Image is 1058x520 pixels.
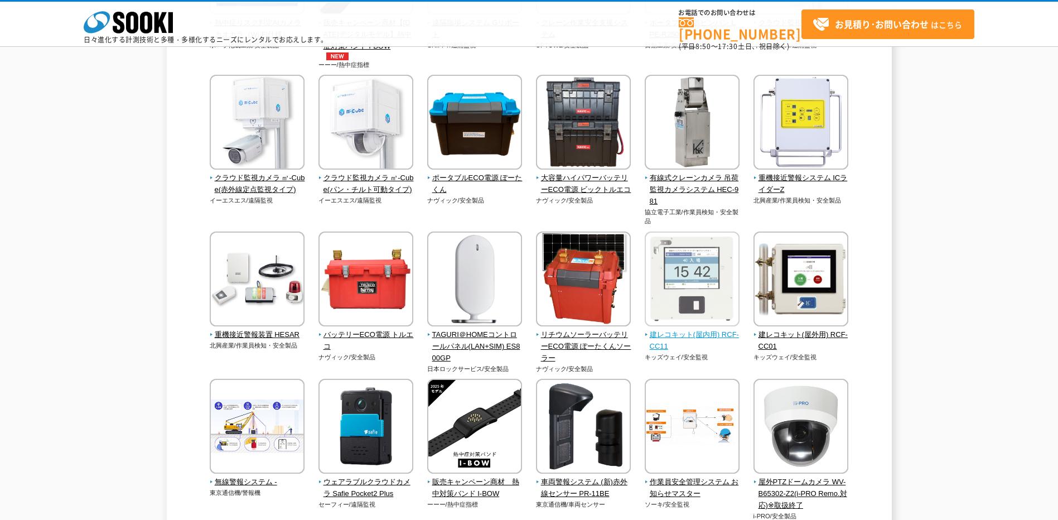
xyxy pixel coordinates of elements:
a: ウェアラブルクラウドカメラ Safie Pocket2 Plus [318,466,414,499]
img: 建レコキット(屋外用) RCF-CC01 [753,232,848,329]
p: ーーー/熱中症指標 [427,500,523,509]
a: TAGURI＠HOMEコントロールパネル(LAN+SIM) ES800GP [427,319,523,364]
a: 屋外PTZドームカメラ WV-B65302-Z2(i-PRO Remo.対応)※取扱終了 [753,466,849,511]
p: 日本ロックサービス/安全製品 [427,364,523,374]
img: ポータブルECO電源 ぽーたくん [427,75,522,172]
a: 大容量ハイパワーバッテリーECO電源 ビックトルエコ [536,162,631,195]
img: 屋外PTZドームカメラ WV-B65302-Z2(i-PRO Remo.対応)※取扱終了 [753,379,848,476]
img: 有線式クレーンカメラ 吊荷監視カメラシステム HEC-981 [645,75,740,172]
p: 東京通信機/車両センサー [536,500,631,509]
span: 8:50 [695,41,711,51]
img: 建レコキット(屋内用) RCF-CC11 [645,232,740,329]
p: セーフィー/遠隔監視 [318,500,414,509]
p: キッズウェイ/安全監視 [645,353,740,362]
img: NEW [323,52,351,60]
span: ポータブルECO電源 ぽーたくん [427,172,523,196]
span: 無線警報システム - [210,476,305,488]
p: イーエスエス/遠隔監視 [318,196,414,205]
p: 日々進化する計測技術と多種・多様化するニーズにレンタルでお応えします。 [84,36,328,43]
p: 協立電子工業/作業員検知・安全製品 [645,208,740,226]
p: キッズウェイ/安全監視 [753,353,849,362]
a: 無線警報システム - [210,466,305,488]
span: 建レコキット(屋外用) RCF-CC01 [753,329,849,353]
img: ウェアラブルクラウドカメラ Safie Pocket2 Plus [318,379,413,476]
span: 作業員安全管理システム お知らせマスター [645,476,740,500]
p: ナヴィック/安全製品 [318,353,414,362]
span: 重機接近警報装置 HESAR [210,329,305,341]
img: クラウド監視カメラ ㎥-Cube(赤外線定点監視タイプ) [210,75,305,172]
a: 重機接近警報装置 HESAR [210,319,305,341]
img: バッテリーECO電源 トルエコ [318,232,413,329]
p: イーエスエス/遠隔監視 [210,196,305,205]
a: バッテリーECO電源 トルエコ [318,319,414,352]
a: 販売キャンペーン商材 熱中対策バンド I-BOW [427,466,523,499]
a: 重機接近警報システム ICライダーZ [753,162,849,195]
a: ポータブルECO電源 ぽーたくん [427,162,523,195]
img: リチウムソーラーバッテリーECO電源 ぽーたくんソーラー [536,232,631,329]
p: ソーキ/安全監視 [645,500,740,509]
span: はこちら [813,16,962,33]
a: 車両警報システム (新)赤外線センサー PR-11BE [536,466,631,499]
span: 大容量ハイパワーバッテリーECO電源 ビックトルエコ [536,172,631,196]
a: リチウムソーラーバッテリーECO電源 ぽーたくんソーラー [536,319,631,364]
a: お見積り･お問い合わせはこちら [801,9,974,39]
a: 建レコキット(屋外用) RCF-CC01 [753,319,849,352]
img: 販売キャンペーン商材 熱中対策バンド I-BOW [427,379,522,476]
img: 重機接近警報装置 HESAR [210,232,305,329]
span: 建レコキット(屋内用) RCF-CC11 [645,329,740,353]
p: 北興産業/作業員検知・安全製品 [210,341,305,350]
img: 重機接近警報システム ICライダーZ [753,75,848,172]
span: お電話でのお問い合わせは [679,9,801,16]
p: ナヴィック/安全製品 [536,364,631,374]
p: 北興産業/作業員検知・安全製品 [753,196,849,205]
span: クラウド監視カメラ ㎥-Cube(パン・チルト可動タイプ) [318,172,414,196]
img: 作業員安全管理システム お知らせマスター [645,379,740,476]
a: 作業員安全管理システム お知らせマスター [645,466,740,499]
span: 屋外PTZドームカメラ WV-B65302-Z2(i-PRO Remo.対応)※取扱終了 [753,476,849,511]
span: 車両警報システム (新)赤外線センサー PR-11BE [536,476,631,500]
p: ーーー/熱中症指標 [318,60,414,70]
img: 無線警報システム - [210,379,305,476]
a: 有線式クレーンカメラ 吊荷監視カメラシステム HEC-981 [645,162,740,207]
img: クラウド監視カメラ ㎥-Cube(パン・チルト可動タイプ) [318,75,413,172]
img: TAGURI＠HOMEコントロールパネル(LAN+SIM) ES800GP [427,232,522,329]
img: 大容量ハイパワーバッテリーECO電源 ビックトルエコ [536,75,631,172]
a: 建レコキット(屋内用) RCF-CC11 [645,319,740,352]
p: 東京通信機/警報機 [210,488,305,498]
strong: お見積り･お問い合わせ [835,17,929,31]
span: 17:30 [718,41,738,51]
span: クラウド監視カメラ ㎥-Cube(赤外線定点監視タイプ) [210,172,305,196]
span: 有線式クレーンカメラ 吊荷監視カメラシステム HEC-981 [645,172,740,207]
span: TAGURI＠HOMEコントロールパネル(LAN+SIM) ES800GP [427,329,523,364]
a: クラウド監視カメラ ㎥-Cube(赤外線定点監視タイプ) [210,162,305,195]
span: ウェアラブルクラウドカメラ Safie Pocket2 Plus [318,476,414,500]
span: (平日 ～ 土日、祝日除く) [679,41,789,51]
a: [PHONE_NUMBER] [679,17,801,40]
p: ナヴィック/安全製品 [427,196,523,205]
span: 販売キャンペーン商材 熱中対策バンド I-BOW [427,476,523,500]
a: クラウド監視カメラ ㎥-Cube(パン・チルト可動タイプ) [318,162,414,195]
span: バッテリーECO電源 トルエコ [318,329,414,353]
img: 車両警報システム (新)赤外線センサー PR-11BE [536,379,631,476]
span: 重機接近警報システム ICライダーZ [753,172,849,196]
p: ナヴィック/安全製品 [536,196,631,205]
span: リチウムソーラーバッテリーECO電源 ぽーたくんソーラー [536,329,631,364]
